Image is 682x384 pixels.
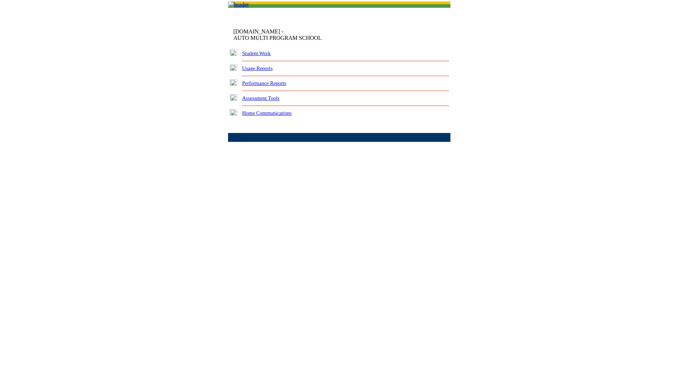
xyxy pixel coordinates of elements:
a: Usage Reports [242,65,273,71]
td: [DOMAIN_NAME] - [233,28,364,41]
img: plus.gif [230,94,237,101]
a: Home Communications [242,110,292,116]
img: plus.gif [230,49,237,56]
img: plus.gif [230,79,237,86]
nobr: AUTO MULTI PROGRAM SCHOOL [233,35,321,41]
img: header [228,1,249,8]
img: plus.gif [230,109,237,116]
a: Assessment Tools [242,95,280,101]
a: Student Work [242,50,271,56]
a: Performance Reports [242,80,286,86]
img: plus.gif [230,64,237,71]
